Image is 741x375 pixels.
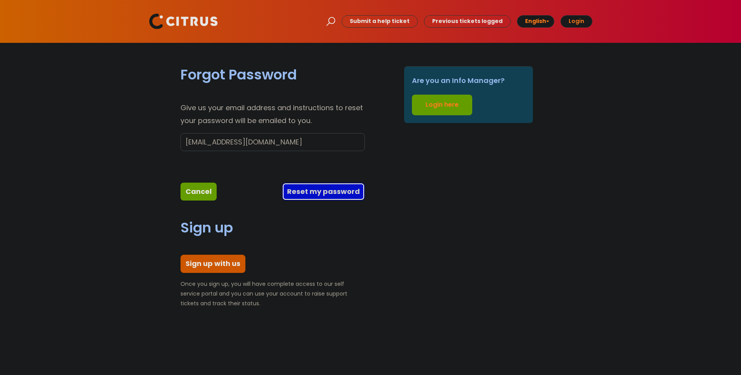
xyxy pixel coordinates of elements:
input: Your e-mail address [180,133,365,151]
p: Once you sign up, you will have complete access to our self service portal and you can use your a... [180,279,365,309]
b: Login [569,17,584,25]
span: English [525,17,546,25]
span: Are you an Info Manager? [412,74,505,87]
a: Sign up with us [180,255,245,273]
p: Give us your email address and instructions to reset your password will be emailed to you. [180,102,365,127]
b: Sign up [180,218,233,238]
button: Cancel [180,183,217,201]
a: Login [561,15,592,27]
a: Login here [412,95,472,115]
a: Previous tickets logged [424,15,511,27]
a: Submit a help ticket [342,15,418,27]
button: Reset my password [282,183,365,201]
h2: Forgot Password [180,66,365,83]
